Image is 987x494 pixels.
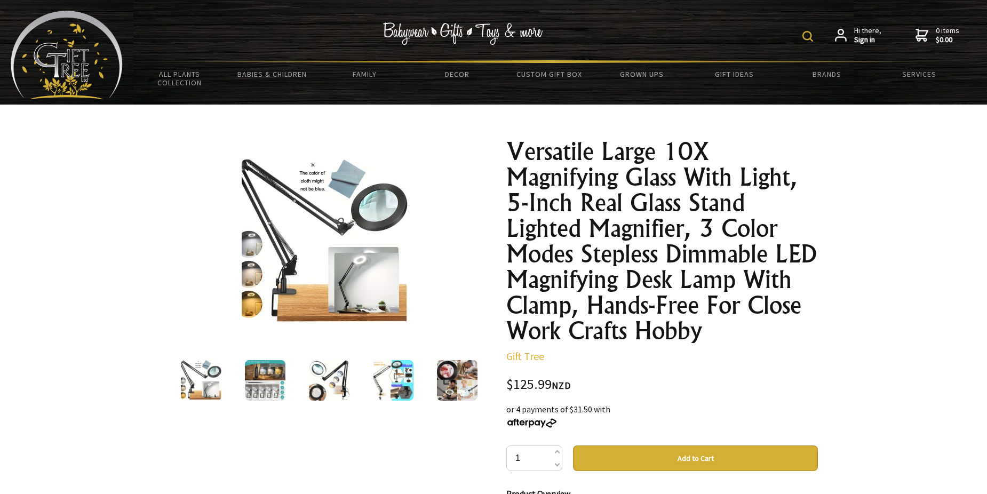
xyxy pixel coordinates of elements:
a: Gift Ideas [688,63,781,85]
a: All Plants Collection [133,63,226,94]
span: 0 items [936,26,959,45]
div: $125.99 [506,378,818,392]
a: Grown Ups [596,63,688,85]
span: Hi there, [854,26,881,45]
a: Family [319,63,411,85]
a: Gift Tree [506,349,544,363]
img: Versatile Large 10X Magnifying Glass With Light, 5-Inch Real Glass Stand Lighted Magnifier, 3 Col... [437,360,477,401]
span: NZD [552,379,571,392]
img: Babywear - Gifts - Toys & more [383,22,543,45]
img: Versatile Large 10X Magnifying Glass With Light, 5-Inch Real Glass Stand Lighted Magnifier, 3 Col... [242,160,408,326]
a: Babies & Children [226,63,318,85]
img: product search [802,31,813,42]
a: Brands [781,63,873,85]
img: Versatile Large 10X Magnifying Glass With Light, 5-Inch Real Glass Stand Lighted Magnifier, 3 Col... [373,360,413,401]
strong: $0.00 [936,35,959,45]
a: Services [873,63,966,85]
a: Hi there,Sign in [835,26,881,45]
img: Babyware - Gifts - Toys and more... [11,11,123,99]
a: Custom Gift Box [503,63,595,85]
h1: Versatile Large 10X Magnifying Glass With Light, 5-Inch Real Glass Stand Lighted Magnifier, 3 Col... [506,139,818,344]
div: or 4 payments of $31.50 with [506,403,818,428]
img: Versatile Large 10X Magnifying Glass With Light, 5-Inch Real Glass Stand Lighted Magnifier, 3 Col... [245,360,285,401]
strong: Sign in [854,35,881,45]
a: Decor [411,63,503,85]
img: Versatile Large 10X Magnifying Glass With Light, 5-Inch Real Glass Stand Lighted Magnifier, 3 Col... [309,360,349,401]
button: Add to Cart [573,445,818,471]
a: 0 items$0.00 [916,26,959,45]
img: Versatile Large 10X Magnifying Glass With Light, 5-Inch Real Glass Stand Lighted Magnifier, 3 Col... [181,360,221,401]
img: Afterpay [506,418,558,428]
